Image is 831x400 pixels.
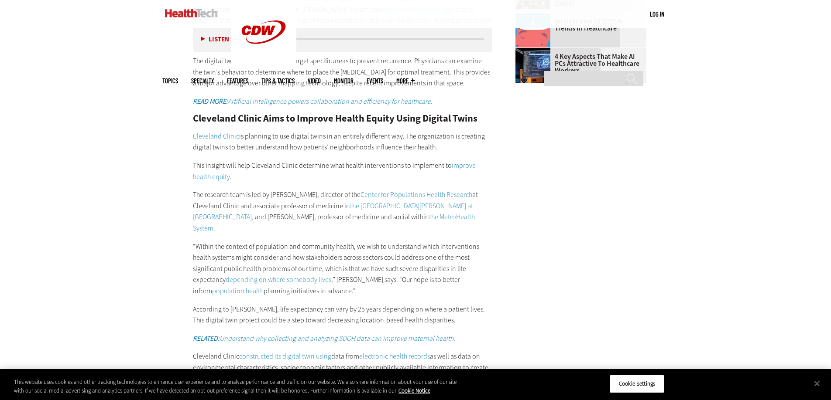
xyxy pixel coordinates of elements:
a: RELATED:Understand why collecting and analyzing SDOH data can improve maternal health. [193,334,455,343]
div: User menu [650,10,664,19]
p: “Within the context of population and community health, we wish to understand which interventions... [193,241,492,297]
em: READ MORE: [193,97,228,106]
a: depending on where somebody lives [226,275,331,284]
div: This website uses cookies and other tracking technologies to enhance user experience and to analy... [14,378,457,395]
button: Close [807,374,827,393]
em: RELATED: [193,334,220,343]
p: is planning to use digital twins in an entirely different way. The organization is creating digit... [193,131,492,153]
p: The research team is led by [PERSON_NAME], director of the at Cleveland Clinic and associate prof... [193,189,492,234]
a: Log in [650,10,664,18]
p: This insight will help Cleveland Clinic determine what health interventions to implement to . [193,160,492,182]
a: constructed its digital twin using [239,352,331,361]
a: improve health equity [193,161,476,181]
a: Events [367,78,383,84]
a: Cleveland Clinic [193,132,239,141]
h2: Cleveland Clinic Aims to Improve Health Equity Using Digital Twins [193,114,492,123]
p: According to [PERSON_NAME], life expectancy can vary by 25 years depending on where a patient liv... [193,304,492,326]
span: Topics [162,78,178,84]
a: Features [227,78,248,84]
button: Cookie Settings [610,375,664,393]
a: Tips & Tactics [261,78,295,84]
a: Video [308,78,321,84]
span: More [396,78,415,84]
a: CDW [231,58,296,67]
a: MonITor [334,78,354,84]
em: Artificial intelligence powers collaboration and efficiency for healthcare. [228,97,433,106]
span: Specialty [191,78,214,84]
img: Home [165,9,218,17]
a: More information about your privacy [398,387,430,394]
p: Cleveland Clinic data from as well as data on environmental characteristics, socioeconomic factor... [193,351,492,395]
a: population health [212,286,264,295]
a: READ MORE:Artificial intelligence powers collaboration and efficiency for healthcare. [193,97,433,106]
em: Understand why collecting and analyzing SDOH data can improve maternal health. [220,334,455,343]
a: Center for Populations Health Research [361,190,472,199]
a: electronic health records [359,352,430,361]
